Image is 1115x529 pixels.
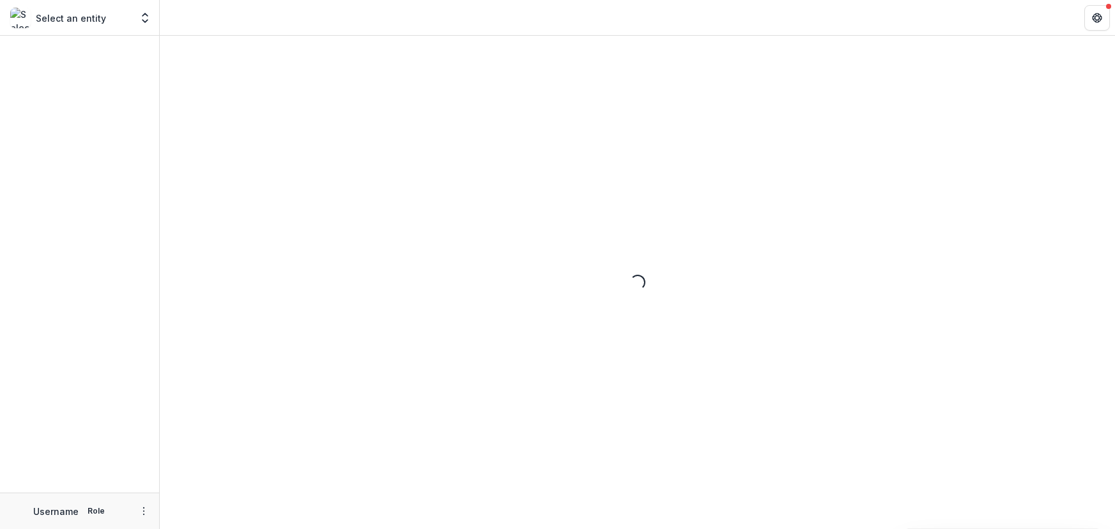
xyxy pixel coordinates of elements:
img: Select an entity [10,8,31,28]
button: Open entity switcher [136,5,154,31]
p: Select an entity [36,11,106,25]
p: Username [33,505,79,518]
p: Role [84,505,109,517]
button: More [136,503,151,519]
button: Get Help [1084,5,1110,31]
